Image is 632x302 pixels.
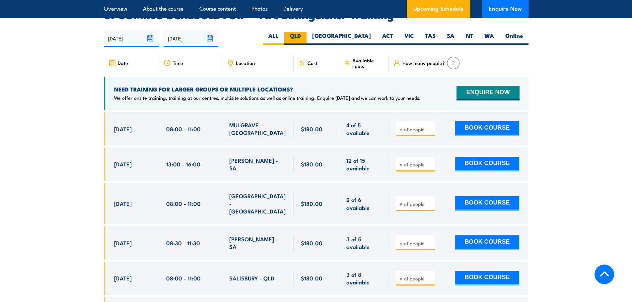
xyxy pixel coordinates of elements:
[399,240,433,247] input: # of people
[263,32,284,45] label: ALL
[346,196,381,211] span: 2 of 6 available
[173,60,183,66] span: Time
[346,271,381,286] span: 3 of 8 available
[301,239,322,247] span: $180.00
[455,121,519,136] button: BOOK COURSE
[301,160,322,168] span: $180.00
[346,156,381,172] span: 12 of 15 available
[352,57,384,69] span: Available spots
[399,275,433,282] input: # of people
[114,239,132,247] span: [DATE]
[236,60,255,66] span: Location
[500,32,528,45] label: Online
[166,239,200,247] span: 08:30 - 11:30
[455,271,519,285] button: BOOK COURSE
[455,157,519,171] button: BOOK COURSE
[377,32,399,45] label: ACT
[399,161,433,168] input: # of people
[284,32,307,45] label: QLD
[114,274,132,282] span: [DATE]
[420,32,441,45] label: TAS
[308,60,317,66] span: Cost
[307,32,377,45] label: [GEOGRAPHIC_DATA]
[455,196,519,211] button: BOOK COURSE
[301,125,322,133] span: $180.00
[114,86,421,93] h4: NEED TRAINING FOR LARGER GROUPS OR MULTIPLE LOCATIONS?
[166,160,200,168] span: 13:00 - 16:00
[118,60,128,66] span: Date
[399,126,433,133] input: # of people
[114,160,132,168] span: [DATE]
[455,235,519,250] button: BOOK COURSE
[399,32,420,45] label: VIC
[229,274,274,282] span: SALISBURY - QLD
[166,274,201,282] span: 08:00 - 11:00
[229,121,286,137] span: MULGRAVE - [GEOGRAPHIC_DATA]
[346,121,381,137] span: 4 of 5 available
[229,192,286,215] span: [GEOGRAPHIC_DATA] - [GEOGRAPHIC_DATA]
[301,274,322,282] span: $180.00
[460,32,479,45] label: NT
[166,200,201,207] span: 08:00 - 11:00
[164,30,218,47] input: To date
[301,200,322,207] span: $180.00
[399,201,433,207] input: # of people
[456,86,519,100] button: ENQUIRE NOW
[114,94,421,101] p: We offer onsite training, training at our centres, multisite solutions as well as online training...
[114,125,132,133] span: [DATE]
[104,10,528,19] h2: UPCOMING SCHEDULE FOR - "Fire Extinguisher Training"
[441,32,460,45] label: SA
[346,235,381,251] span: 3 of 5 available
[166,125,201,133] span: 08:00 - 11:00
[229,156,286,172] span: [PERSON_NAME] - SA
[229,235,286,251] span: [PERSON_NAME] - SA
[402,60,445,66] span: How many people?
[479,32,500,45] label: WA
[104,30,159,47] input: From date
[114,200,132,207] span: [DATE]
